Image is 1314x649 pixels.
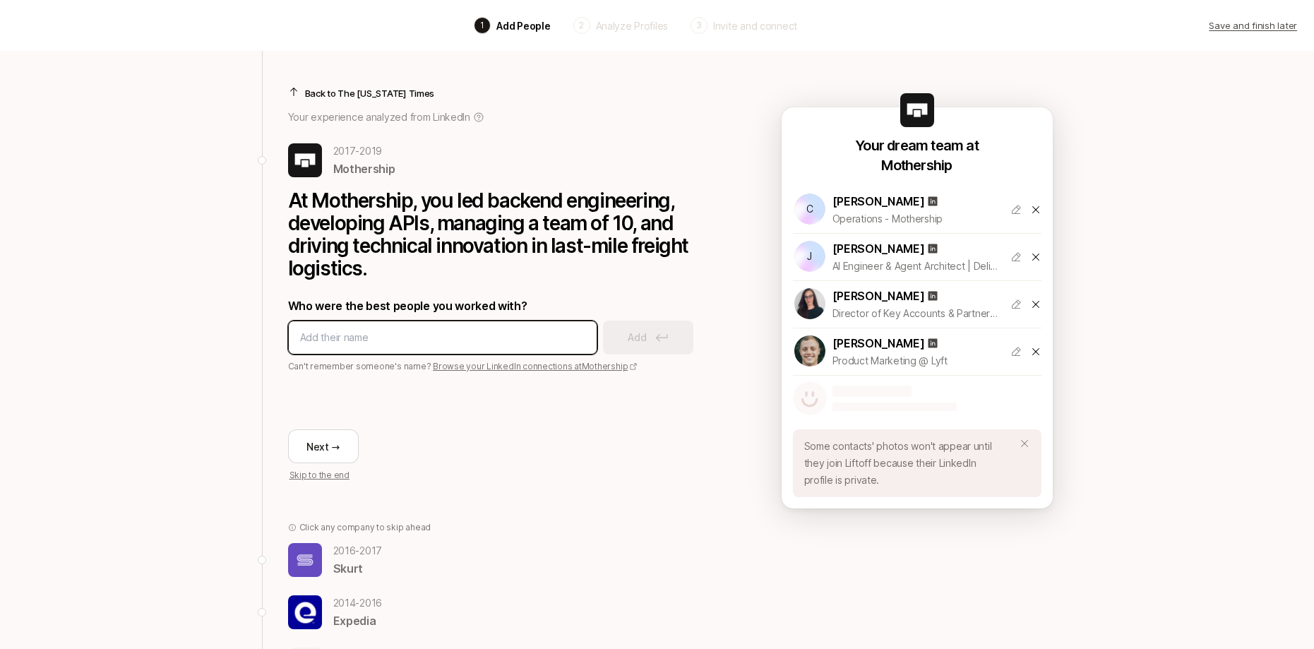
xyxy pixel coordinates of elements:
img: 1560264015953 [794,335,825,367]
p: 2014 - 2016 [333,595,383,612]
p: 1 [480,19,484,32]
p: 2017 - 2019 [333,143,395,160]
p: Product Marketing @ Lyft [832,352,999,369]
p: Invite and connect [713,18,797,33]
p: Add People [496,18,550,33]
p: Can't remember someone's name? [288,360,712,373]
p: Back to The [US_STATE] Times [305,86,435,100]
p: Skurt [333,559,383,578]
img: c63bb864_aad5_477f_a910_abb4e079a6ce.jpg [288,543,322,577]
p: Click any company to skip ahead [299,521,431,534]
p: 2 [579,19,584,32]
p: 2016 - 2017 [333,542,383,559]
img: f49a64d5_5180_4922_b2e7_b7ad37dd78a7.jpg [288,143,322,177]
p: Expedia [333,612,383,630]
img: 1737743373959 [794,288,825,319]
a: Browse your LinkedIn connections atMothership [433,361,638,371]
button: Next → [288,429,359,463]
p: [PERSON_NAME] [832,334,925,352]
p: Analyze Profiles [596,18,669,33]
p: Director of Key Accounts & Partnerships [832,305,999,322]
p: Some contacts' photos won't appear until they join Liftoff because their LinkedIn profile is priv... [804,438,1002,489]
p: [PERSON_NAME] [832,287,925,305]
p: [PERSON_NAME] [832,239,925,258]
p: Skip to the end [289,469,350,482]
img: 36cdc5b0_2612_498f_be5d_e4e95f7ced2e.jpg [288,595,322,629]
p: Save and finish later [1209,18,1297,32]
p: C [806,201,813,218]
img: default-avatar.svg [793,381,827,415]
p: At Mothership, you led backend engineering, developing APIs, managing a team of 10, and driving t... [288,189,712,280]
p: Mothership [333,160,395,178]
p: [PERSON_NAME] [832,192,925,210]
p: 3 [696,19,702,32]
p: Who were the best people you worked with? [288,297,712,315]
p: Your dream team at [855,136,979,155]
p: J [807,248,812,265]
p: AI Engineer & Agent Architect | Delivering Scalable LLM Solutions with TypeScript and Python via ... [832,258,999,275]
p: Mothership [881,155,952,175]
img: f49a64d5_5180_4922_b2e7_b7ad37dd78a7.jpg [900,93,934,127]
p: Your experience analyzed from LinkedIn [288,109,470,126]
input: Add their name [300,329,585,346]
p: Operations - Mothership [832,210,999,227]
